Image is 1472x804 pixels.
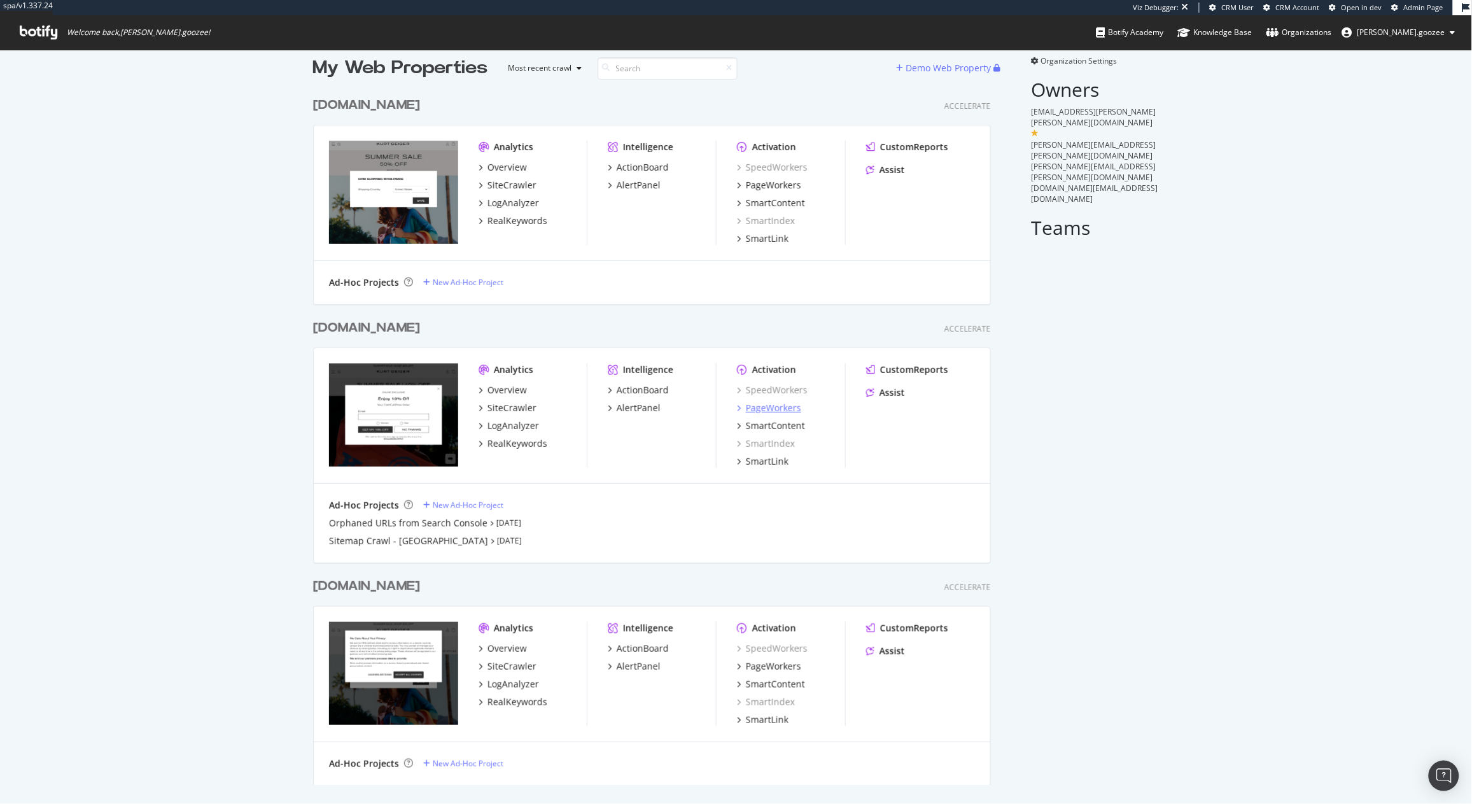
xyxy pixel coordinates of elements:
div: Ad-Hoc Projects [329,276,399,289]
div: Activation [752,363,796,376]
div: My Web Properties [313,55,488,81]
a: [DOMAIN_NAME] [313,577,425,596]
div: Intelligence [623,141,673,153]
div: SmartLink [746,455,789,468]
span: [PERSON_NAME][EMAIL_ADDRESS][PERSON_NAME][DOMAIN_NAME] [1032,161,1156,183]
a: Orphaned URLs from Search Console [329,517,487,530]
a: PageWorkers [737,402,801,414]
a: Sitemap Crawl - [GEOGRAPHIC_DATA] [329,535,488,547]
div: Activation [752,622,796,635]
div: Knowledge Base [1178,26,1252,39]
a: SpeedWorkers [737,161,808,174]
div: RealKeywords [487,437,547,450]
div: Intelligence [623,363,673,376]
a: LogAnalyzer [479,197,539,209]
div: Botify Academy [1097,26,1164,39]
div: Ad-Hoc Projects [329,499,399,512]
a: AlertPanel [608,179,661,192]
a: LogAnalyzer [479,678,539,691]
div: Intelligence [623,622,673,635]
a: SmartLink [737,714,789,726]
div: New Ad-Hoc Project [433,277,503,288]
a: Open in dev [1329,3,1382,13]
div: SmartContent [746,197,805,209]
a: RealKeywords [479,696,547,709]
a: [DATE] [496,518,521,528]
div: CustomReports [880,141,948,153]
div: AlertPanel [617,660,661,673]
a: SmartIndex [737,215,795,227]
a: SiteCrawler [479,179,536,192]
span: [DOMAIN_NAME][EMAIL_ADDRESS][DOMAIN_NAME] [1032,183,1158,204]
div: SmartContent [746,420,805,432]
a: SmartIndex [737,437,795,450]
div: Activation [752,141,796,153]
div: RealKeywords [487,696,547,709]
span: Admin Page [1404,3,1443,12]
div: Overview [487,161,527,174]
div: SiteCrawler [487,179,536,192]
a: Organizations [1266,15,1332,50]
img: www.kurtgeiger.us [329,363,458,467]
a: AlertPanel [608,402,661,414]
a: SmartContent [737,197,805,209]
a: Demo Web Property [897,62,994,73]
div: Viz Debugger: [1133,3,1179,13]
div: CustomReports [880,622,948,635]
h2: Teams [1032,217,1160,238]
div: Overview [487,384,527,397]
div: Analytics [494,622,533,635]
span: CRM User [1222,3,1254,12]
a: Overview [479,642,527,655]
a: ActionBoard [608,384,669,397]
a: [DATE] [497,535,522,546]
div: Demo Web Property [906,62,992,74]
div: Organizations [1266,26,1332,39]
div: Overview [487,642,527,655]
a: [DOMAIN_NAME] [313,96,425,115]
span: [EMAIL_ADDRESS][PERSON_NAME][PERSON_NAME][DOMAIN_NAME] [1032,106,1156,128]
span: CRM Account [1276,3,1320,12]
a: SmartIndex [737,696,795,709]
span: [PERSON_NAME][EMAIL_ADDRESS][PERSON_NAME][DOMAIN_NAME] [1032,139,1156,161]
a: SpeedWorkers [737,642,808,655]
a: SmartContent [737,678,805,691]
a: Botify Academy [1097,15,1164,50]
div: LogAnalyzer [487,678,539,691]
div: SmartLink [746,714,789,726]
a: Assist [866,645,905,658]
div: [DOMAIN_NAME] [313,319,420,337]
div: [DOMAIN_NAME] [313,577,420,596]
div: AlertPanel [617,402,661,414]
a: [DOMAIN_NAME] [313,319,425,337]
div: New Ad-Hoc Project [433,758,503,769]
a: SmartLink [737,455,789,468]
div: LogAnalyzer [487,197,539,209]
div: Accelerate [944,582,991,593]
a: AlertPanel [608,660,661,673]
a: SiteCrawler [479,402,536,414]
a: SpeedWorkers [737,384,808,397]
a: CustomReports [866,363,948,376]
div: Accelerate [944,323,991,334]
span: Open in dev [1342,3,1382,12]
div: Assist [880,645,905,658]
div: PageWorkers [746,179,801,192]
div: PageWorkers [746,402,801,414]
a: Overview [479,161,527,174]
a: Assist [866,164,905,176]
a: New Ad-Hoc Project [423,277,503,288]
img: https://www.kurtgeiger.mx/ [329,141,458,244]
div: ActionBoard [617,384,669,397]
div: New Ad-Hoc Project [433,500,503,511]
div: SiteCrawler [487,660,536,673]
div: Open Intercom Messenger [1429,761,1459,791]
